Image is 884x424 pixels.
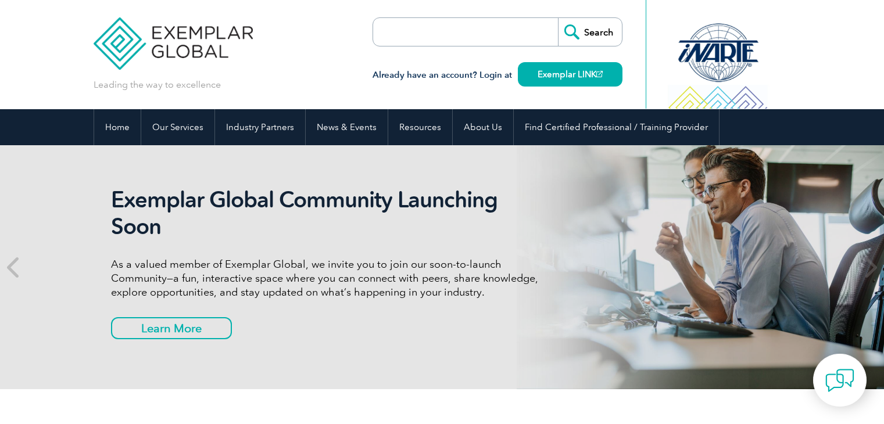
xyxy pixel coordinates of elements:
p: Leading the way to excellence [94,78,221,91]
img: contact-chat.png [825,366,854,395]
a: Find Certified Professional / Training Provider [514,109,719,145]
img: open_square.png [596,71,603,77]
h3: Already have an account? Login at [373,68,622,82]
a: Exemplar LINK [518,62,622,87]
a: Home [94,109,141,145]
input: Search [558,18,622,46]
a: Learn More [111,317,232,339]
h2: Exemplar Global Community Launching Soon [111,186,547,240]
p: As a valued member of Exemplar Global, we invite you to join our soon-to-launch Community—a fun, ... [111,257,547,299]
a: Our Services [141,109,214,145]
a: Resources [388,109,452,145]
a: About Us [453,109,513,145]
a: News & Events [306,109,388,145]
a: Industry Partners [215,109,305,145]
